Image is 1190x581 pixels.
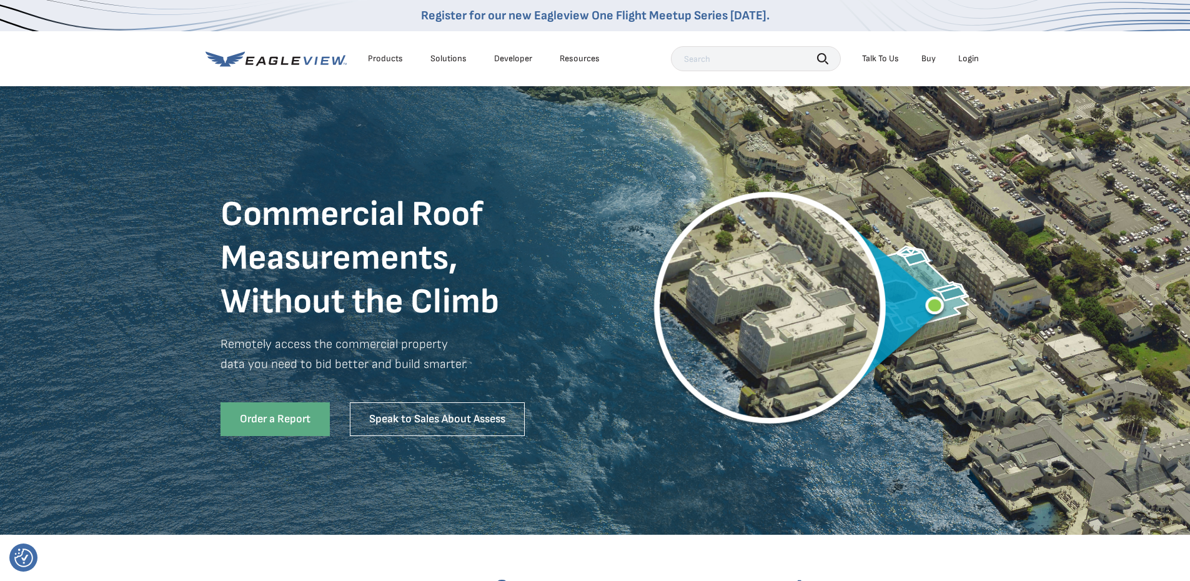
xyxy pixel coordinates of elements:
[560,53,600,64] div: Resources
[221,193,595,324] h1: Commercial Roof Measurements, Without the Climb
[921,53,936,64] a: Buy
[430,53,467,64] div: Solutions
[671,46,841,71] input: Search
[350,402,525,436] a: Speak to Sales About Assess
[421,8,770,23] a: Register for our new Eagleview One Flight Meetup Series [DATE].
[862,53,899,64] div: Talk To Us
[221,402,330,436] a: Order a Report
[14,549,33,567] button: Consent Preferences
[221,334,595,393] p: Remotely access the commercial property data you need to bid better and build smarter.
[958,53,979,64] div: Login
[494,53,532,64] a: Developer
[14,549,33,567] img: Revisit consent button
[368,53,403,64] div: Products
